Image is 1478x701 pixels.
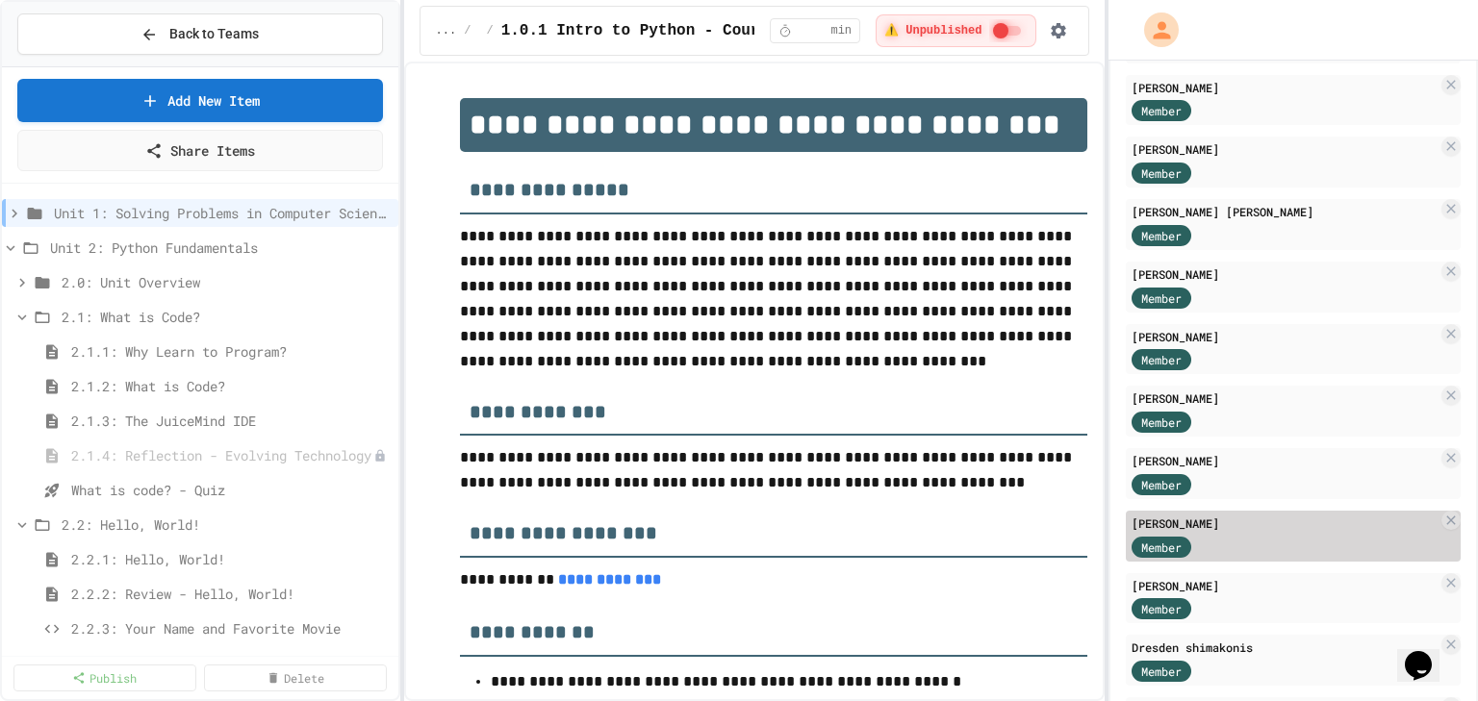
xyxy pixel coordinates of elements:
[876,14,1036,47] div: ⚠️ Students cannot see this content! Click the toggle to publish it and make it visible to your c...
[1141,663,1182,680] span: Member
[204,664,387,691] a: Delete
[1132,265,1438,283] div: [PERSON_NAME]
[13,664,196,691] a: Publish
[71,549,391,569] span: 2.2.1: Hello, World!
[1132,140,1438,158] div: [PERSON_NAME]
[169,24,259,44] span: Back to Teams
[1132,203,1438,220] div: [PERSON_NAME] [PERSON_NAME]
[17,130,383,171] a: Share Items
[1141,600,1182,617] span: Member
[71,618,391,638] span: 2.2.3: Your Name and Favorite Movie
[71,480,391,500] span: What is code? - Quiz
[50,238,391,258] span: Unit 2: Python Fundamentals
[1132,389,1438,407] div: [PERSON_NAME]
[62,307,391,327] span: 2.1: What is Code?
[71,584,391,604] span: 2.2.2: Review - Hello, World!
[830,23,852,38] span: min
[62,272,391,292] span: 2.0: Unit Overview
[1141,227,1182,244] span: Member
[464,23,471,38] span: /
[436,23,457,38] span: ...
[71,445,373,465] span: 2.1.4: Reflection - Evolving Technology
[54,203,391,223] span: Unit 1: Solving Problems in Computer Science
[1132,328,1438,345] div: [PERSON_NAME]
[1141,102,1182,119] span: Member
[1132,452,1438,469] div: [PERSON_NAME]
[17,79,383,122] a: Add New Item
[1132,514,1438,532] div: [PERSON_NAME]
[1124,8,1184,52] div: My Account
[71,411,391,431] span: 2.1.3: The JuiceMind IDE
[486,23,493,38] span: /
[1132,638,1438,656] div: Dresden shimakonis
[1141,164,1182,182] span: Member
[71,376,391,396] span: 2.1.2: What is Code?
[17,13,383,55] button: Back to Teams
[1141,351,1182,368] span: Member
[1132,577,1438,594] div: [PERSON_NAME]
[1141,413,1182,431] span: Member
[1132,79,1438,96] div: [PERSON_NAME]
[501,19,861,42] span: 1.0.1 Intro to Python - Course Syllabus
[1397,624,1459,682] iframe: To enrich screen reader interactions, please activate Accessibility in Grammarly extension settings
[71,341,391,362] span: 2.1.1: Why Learn to Program?
[373,449,387,463] div: Unpublished
[1141,476,1182,493] span: Member
[1141,289,1182,307] span: Member
[884,23,981,38] span: ⚠️ Unpublished
[1141,538,1182,556] span: Member
[62,514,391,535] span: 2.2: Hello, World!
